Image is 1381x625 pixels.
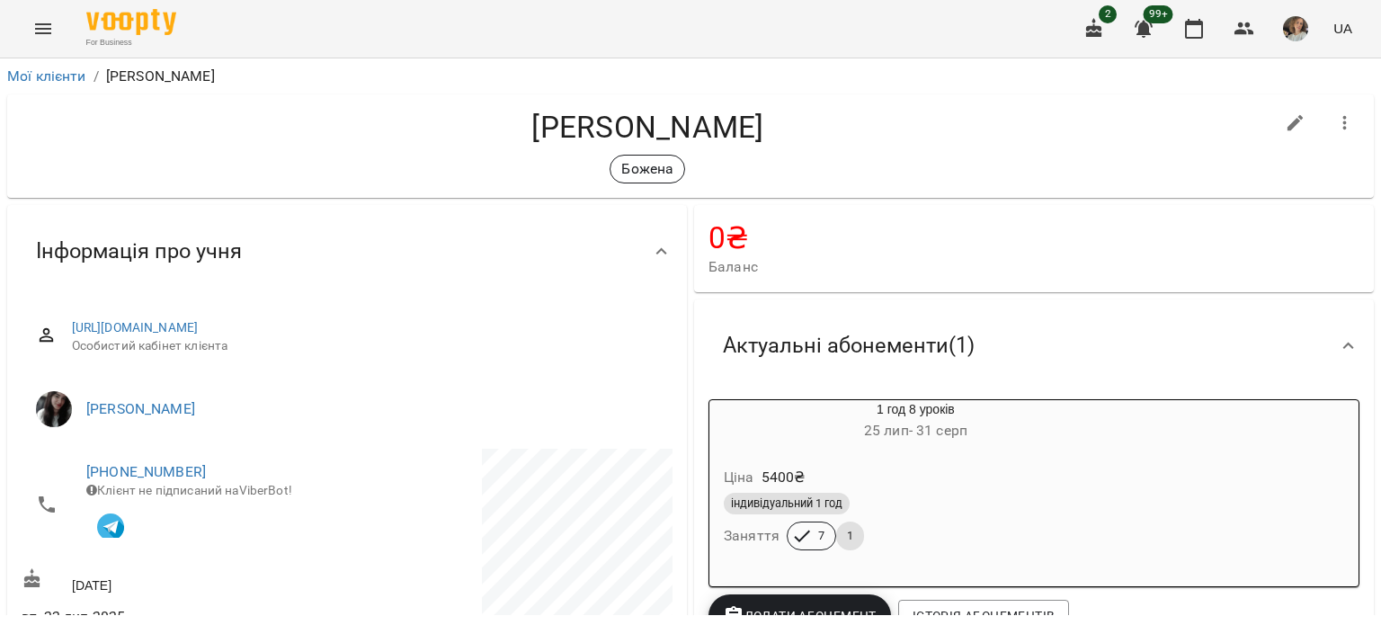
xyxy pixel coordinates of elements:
[72,337,658,355] span: Особистий кабінет клієнта
[22,109,1274,146] h4: [PERSON_NAME]
[724,523,780,549] h6: Заняття
[621,158,673,180] p: Божена
[807,528,835,544] span: 7
[723,332,975,360] span: Актуальні абонементи ( 1 )
[709,400,1122,572] button: 1 год 8 уроків25 лип- 31 серпЦіна5400₴індивідуальний 1 годЗаняття71
[1333,19,1352,38] span: UA
[1283,16,1308,41] img: 32c0240b4d36dd2a5551494be5772e58.jpg
[106,66,215,87] p: [PERSON_NAME]
[86,37,176,49] span: For Business
[724,496,850,512] span: індивідуальний 1 год
[86,463,206,480] a: [PHONE_NUMBER]
[708,219,1359,256] h4: 0 ₴
[22,7,65,50] button: Menu
[7,205,687,298] div: Інформація про учня
[708,256,1359,278] span: Баланс
[36,237,242,265] span: Інформація про учня
[7,67,86,85] a: Мої клієнти
[762,467,806,488] p: 5400 ₴
[864,422,967,439] span: 25 лип - 31 серп
[1099,5,1117,23] span: 2
[18,565,347,598] div: [DATE]
[86,483,292,497] span: Клієнт не підписаний на ViberBot!
[97,513,124,540] img: Telegram
[610,155,685,183] div: Божена
[86,500,135,549] button: Клієнт підписаний на VooptyBot
[709,400,1122,443] div: 1 год 8 уроків
[7,66,1374,87] nav: breadcrumb
[1144,5,1173,23] span: 99+
[72,320,199,335] a: [URL][DOMAIN_NAME]
[36,391,72,427] img: Поліна Гончаренко
[1326,12,1359,45] button: UA
[94,66,99,87] li: /
[86,9,176,35] img: Voopty Logo
[86,400,195,417] a: [PERSON_NAME]
[724,465,754,490] h6: Ціна
[836,528,864,544] span: 1
[694,299,1374,392] div: Актуальні абонементи(1)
